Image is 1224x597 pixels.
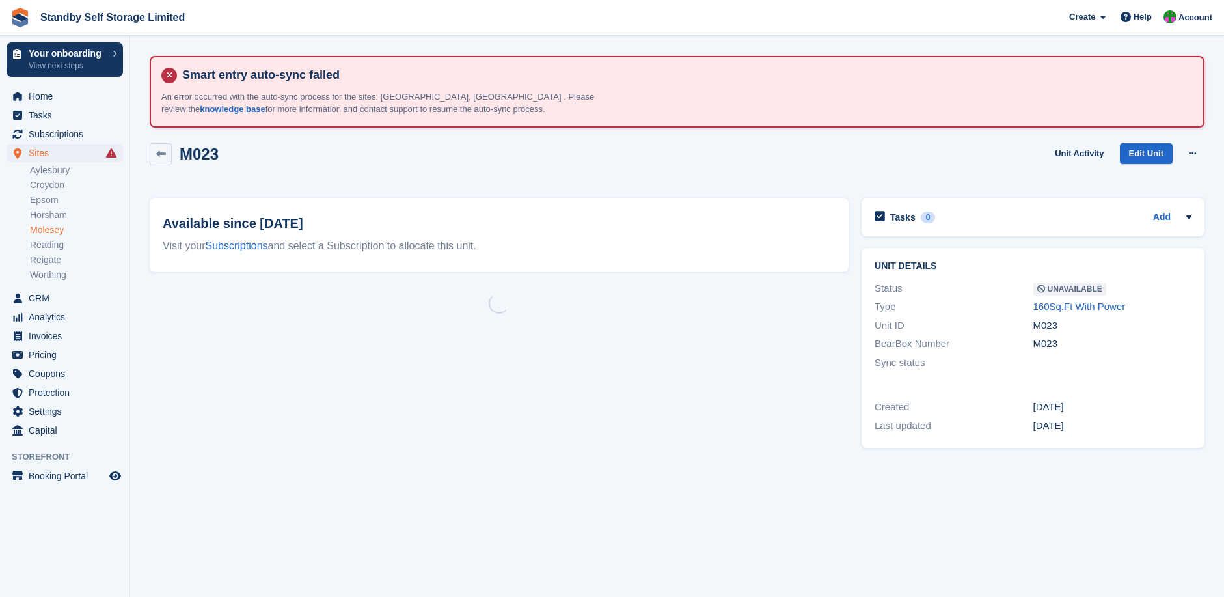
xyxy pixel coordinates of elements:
a: Unit Activity [1050,143,1109,165]
div: Type [875,299,1033,314]
a: Standby Self Storage Limited [35,7,190,28]
a: menu [7,289,123,307]
div: Visit your and select a Subscription to allocate this unit. [163,238,836,254]
span: Coupons [29,365,107,383]
div: M023 [1033,318,1191,333]
img: stora-icon-8386f47178a22dfd0bd8f6a31ec36ba5ce8667c1dd55bd0f319d3a0aa187defe.svg [10,8,30,27]
a: menu [7,106,123,124]
span: Unavailable [1033,283,1106,296]
a: Reading [30,239,123,251]
p: An error occurred with the auto-sync process for the sites: [GEOGRAPHIC_DATA], [GEOGRAPHIC_DATA] ... [161,90,617,116]
a: Epsom [30,194,123,206]
p: Your onboarding [29,49,106,58]
a: menu [7,346,123,364]
a: Subscriptions [206,240,268,251]
p: View next steps [29,60,106,72]
div: Sync status [875,355,1033,370]
span: Settings [29,402,107,421]
a: Croydon [30,179,123,191]
a: Add [1153,210,1171,225]
a: 160Sq.Ft With Power [1033,301,1126,312]
div: 0 [921,212,936,223]
a: menu [7,87,123,105]
div: [DATE] [1033,419,1191,434]
span: Invoices [29,327,107,345]
span: Capital [29,421,107,439]
span: Subscriptions [29,125,107,143]
div: BearBox Number [875,337,1033,352]
div: Last updated [875,419,1033,434]
a: Horsham [30,209,123,221]
a: menu [7,402,123,421]
div: Unit ID [875,318,1033,333]
span: Storefront [12,451,129,464]
a: Your onboarding View next steps [7,42,123,77]
a: menu [7,144,123,162]
a: Molesey [30,224,123,236]
div: [DATE] [1033,400,1191,415]
h2: Available since [DATE] [163,214,836,233]
a: menu [7,308,123,326]
img: Michelle Mustoe [1163,10,1176,23]
div: Status [875,281,1033,296]
span: CRM [29,289,107,307]
a: menu [7,383,123,402]
span: Pricing [29,346,107,364]
a: menu [7,125,123,143]
a: Preview store [107,468,123,484]
div: Created [875,400,1033,415]
a: Aylesbury [30,164,123,176]
a: menu [7,467,123,485]
a: Worthing [30,269,123,281]
a: Edit Unit [1120,143,1173,165]
a: menu [7,365,123,383]
a: knowledge base [200,104,265,114]
div: M023 [1033,337,1191,352]
span: Protection [29,383,107,402]
a: Reigate [30,254,123,266]
span: Booking Portal [29,467,107,485]
span: Tasks [29,106,107,124]
h2: Unit details [875,261,1191,271]
span: Sites [29,144,107,162]
span: Home [29,87,107,105]
h2: Tasks [890,212,916,223]
span: Create [1069,10,1095,23]
h4: Smart entry auto-sync failed [177,68,1193,83]
span: Help [1134,10,1152,23]
span: Analytics [29,308,107,326]
a: menu [7,327,123,345]
h2: M023 [180,145,219,163]
span: Account [1178,11,1212,24]
a: menu [7,421,123,439]
i: Smart entry sync failures have occurred [106,148,116,158]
